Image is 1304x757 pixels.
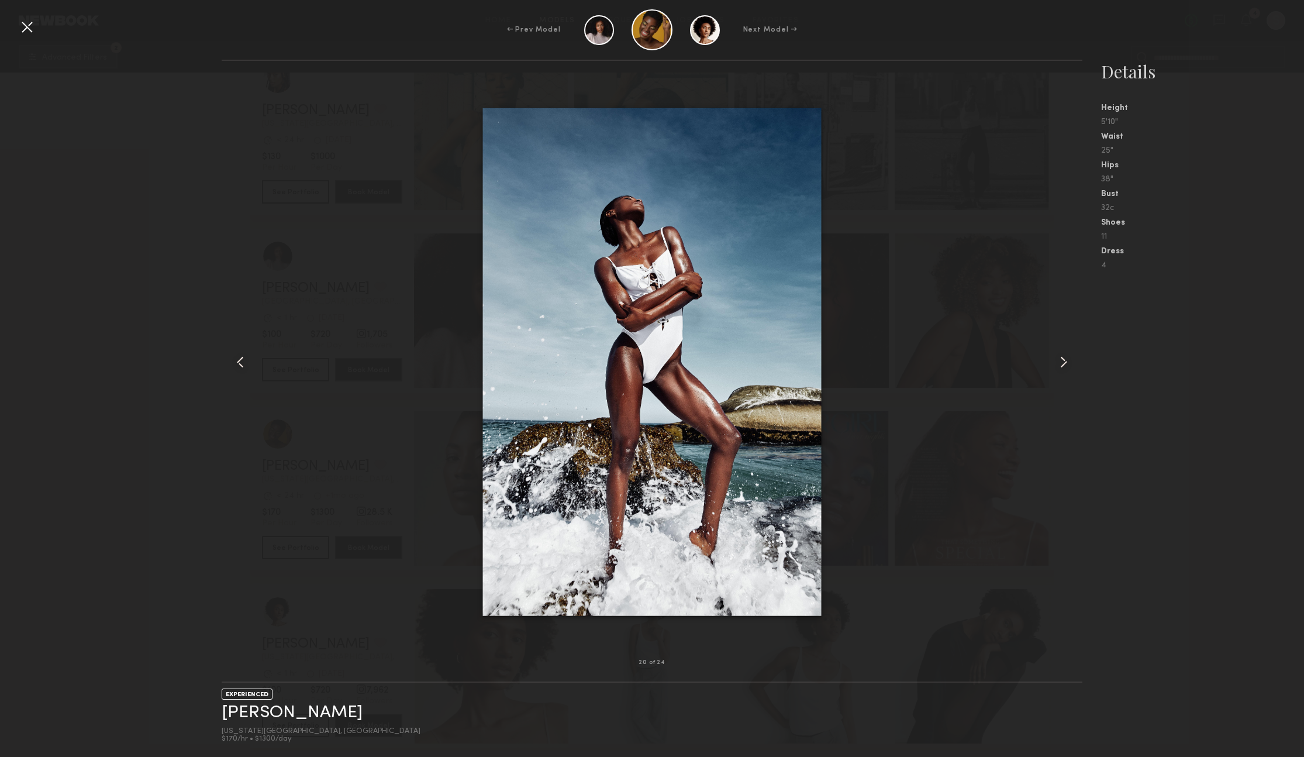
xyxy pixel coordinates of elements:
div: [US_STATE][GEOGRAPHIC_DATA], [GEOGRAPHIC_DATA] [222,728,420,735]
div: Hips [1101,161,1304,170]
div: 25" [1101,147,1304,155]
div: 38" [1101,176,1304,184]
div: 32c [1101,204,1304,212]
div: ← Prev Model [507,25,561,35]
div: 4 [1101,261,1304,270]
div: 11 [1101,233,1304,241]
div: Shoes [1101,219,1304,227]
div: EXPERIENCED [222,689,272,700]
a: [PERSON_NAME] [222,704,363,722]
div: 5'10" [1101,118,1304,126]
div: Height [1101,104,1304,112]
div: Bust [1101,190,1304,198]
div: Dress [1101,247,1304,256]
div: $170/hr • $1300/day [222,735,420,743]
div: Waist [1101,133,1304,141]
div: Details [1101,60,1304,83]
div: Next Model → [743,25,798,35]
div: 20 of 24 [639,660,665,666]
